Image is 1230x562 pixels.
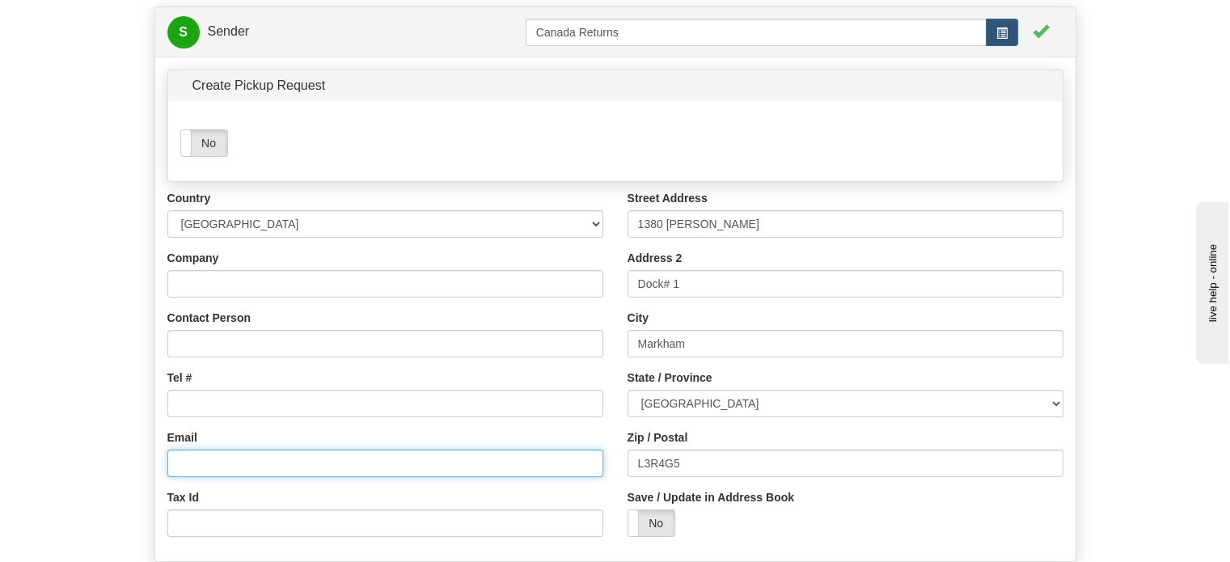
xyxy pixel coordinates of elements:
label: State / Province [628,370,712,386]
label: Company [167,250,219,266]
label: Tax Id [167,489,199,505]
input: Sender Id [526,19,987,46]
label: Street Address [628,190,708,206]
iframe: chat widget [1193,198,1228,363]
span: S [167,16,200,49]
div: live help - online [12,14,150,26]
label: Save / Update in Address Book [628,489,794,505]
label: No [628,510,674,536]
label: City [628,310,649,326]
label: Email [167,429,197,446]
label: Country [167,190,211,206]
h4: Create Pickup Request [192,78,386,93]
label: Tel # [167,370,192,386]
label: No [181,130,227,156]
a: SSender [167,15,526,49]
label: Zip / Postal [628,429,688,446]
label: Contact Person [167,310,251,326]
label: Address 2 [628,250,683,266]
